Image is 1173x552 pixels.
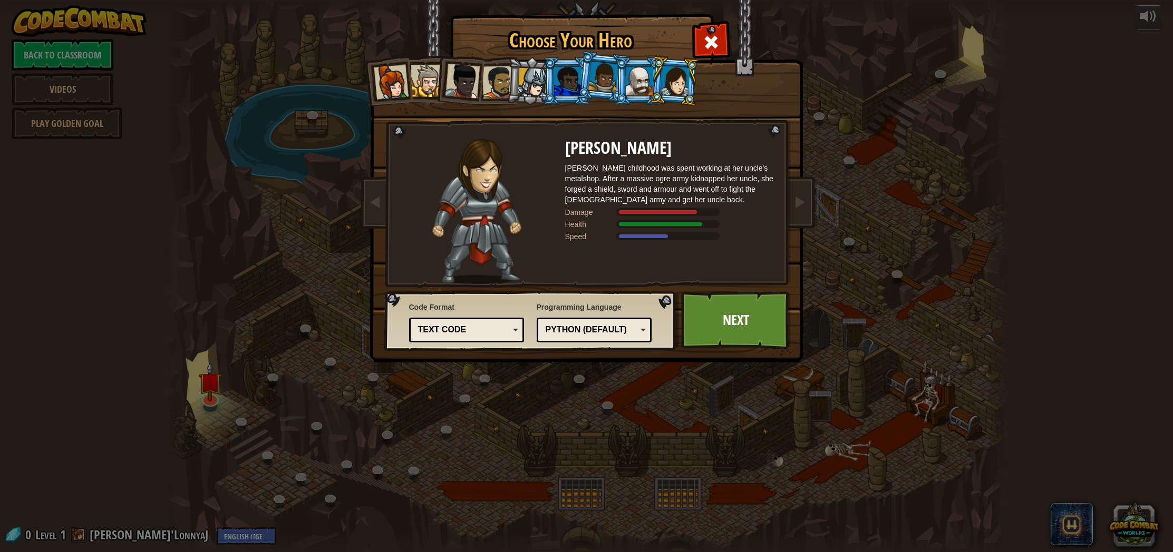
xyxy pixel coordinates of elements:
[537,302,652,312] span: Programming Language
[565,207,776,218] div: Deals 120% of listed Warrior weapon damage.
[384,291,678,351] img: language-selector-background.png
[543,57,590,105] li: Gordon the Stalwart
[409,302,525,312] span: Code Format
[565,207,618,218] div: Damage
[565,231,776,242] div: Moves at 10 meters per second.
[648,55,699,106] li: Illia Shieldsmith
[471,56,519,105] li: Alejandro the Duelist
[362,55,413,106] li: Captain Anya Weston
[565,139,776,157] h2: [PERSON_NAME]
[565,219,776,230] div: Gains 140% of listed Warrior armor health.
[681,291,791,349] a: Next
[418,324,509,336] div: Text code
[506,56,556,106] li: Hattori Hanzō
[565,231,618,242] div: Speed
[432,139,521,284] img: guardian-pose.png
[565,163,776,205] div: [PERSON_NAME] childhood was spent working at her uncle's metalshop. After a massive ogre army kid...
[565,219,618,230] div: Health
[576,51,628,103] li: Arryn Stonewall
[400,55,447,103] li: Sir Tharin Thunderfist
[452,29,690,52] h1: Choose Your Hero
[433,53,485,105] li: Lady Ida Justheart
[615,57,662,105] li: Okar Stompfoot
[546,324,637,336] div: Python (Default)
